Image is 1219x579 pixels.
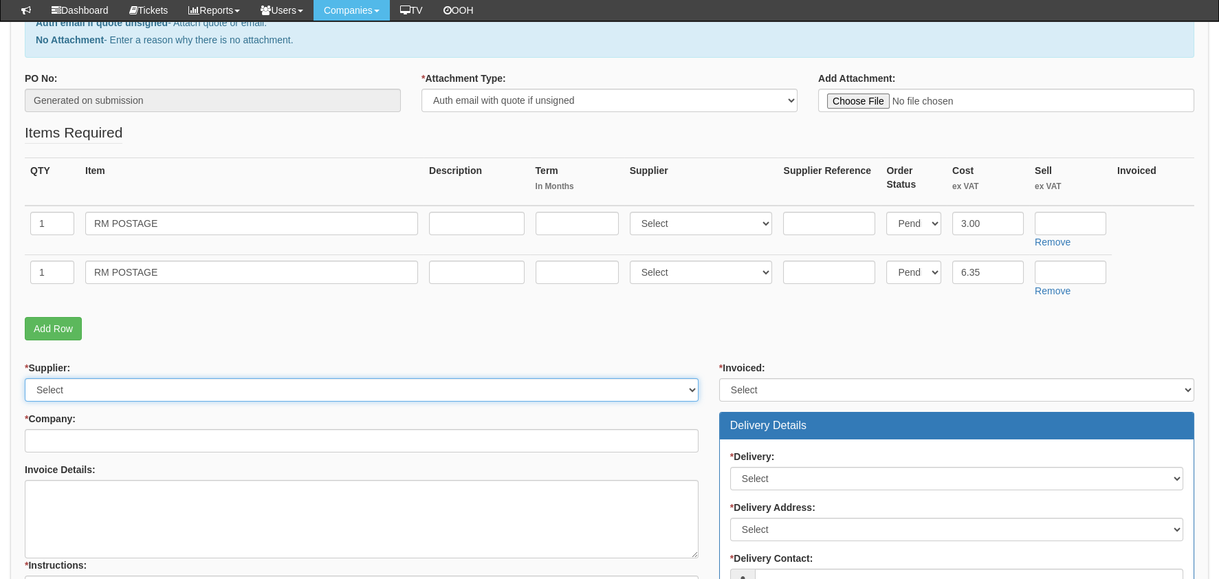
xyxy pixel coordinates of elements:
[536,181,619,193] small: In Months
[25,72,57,85] label: PO No:
[36,34,104,45] b: No Attachment
[421,72,506,85] label: Attachment Type:
[881,157,947,206] th: Order Status
[778,157,881,206] th: Supplier Reference
[730,450,775,463] label: Delivery:
[36,16,1183,30] p: - Attach quote or email.
[730,551,813,565] label: Delivery Contact:
[1029,157,1112,206] th: Sell
[1035,285,1070,296] a: Remove
[36,33,1183,47] p: - Enter a reason why there is no attachment.
[25,558,87,572] label: Instructions:
[36,17,168,28] b: Auth email if quote unsigned
[952,181,1024,193] small: ex VAT
[25,412,76,426] label: Company:
[25,361,70,375] label: Supplier:
[530,157,624,206] th: Term
[818,72,895,85] label: Add Attachment:
[719,361,765,375] label: Invoiced:
[25,122,122,144] legend: Items Required
[25,317,82,340] a: Add Row
[730,419,1183,432] h3: Delivery Details
[947,157,1029,206] th: Cost
[1035,181,1106,193] small: ex VAT
[1035,237,1070,248] a: Remove
[25,157,80,206] th: QTY
[624,157,778,206] th: Supplier
[25,463,96,477] label: Invoice Details:
[1112,157,1194,206] th: Invoiced
[730,501,815,514] label: Delivery Address:
[424,157,530,206] th: Description
[80,157,424,206] th: Item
